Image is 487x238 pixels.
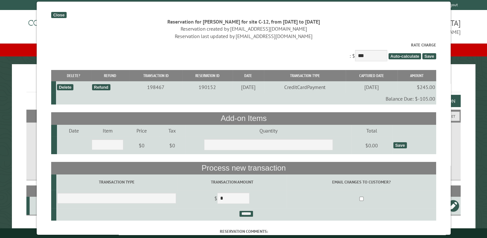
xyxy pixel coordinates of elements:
[32,203,65,209] div: C-12
[51,18,436,25] div: Reservation for [PERSON_NAME] for site C-12, from [DATE] to [DATE]
[57,125,91,136] td: Date
[56,93,436,104] td: Balance Due: $-105.00
[264,81,345,93] td: CreditCardPayment
[92,84,110,90] div: Refund
[159,136,185,154] td: $0
[124,136,159,154] td: $0
[91,70,129,81] th: Refund
[232,70,264,81] th: Date
[51,228,436,234] label: Reservation comments:
[51,42,436,63] div: : $
[207,231,280,235] small: © Campground Commander LLC. All rights reserved.
[397,81,436,93] td: $245.00
[178,179,286,185] label: Transaction Amount
[393,142,407,148] div: Save
[397,70,436,81] th: Amount
[90,125,124,136] td: Item
[30,185,66,197] th: Site
[26,13,107,38] img: Campground Commander
[57,84,73,90] div: Delete
[51,12,66,18] div: Close
[264,70,345,81] th: Transaction Type
[351,136,392,154] td: $0.00
[26,110,461,122] h2: Filters
[57,179,176,185] label: Transaction Type
[288,179,435,185] label: Email changes to customer?
[51,42,436,48] label: Rate Charge
[185,125,351,136] td: Quantity
[51,112,436,124] th: Add-on Items
[51,33,436,40] div: Reservation last updated by [EMAIL_ADDRESS][DOMAIN_NAME]
[422,53,436,59] span: Save
[177,190,287,208] td: $
[182,81,232,93] td: 190152
[129,70,182,81] th: Transaction ID
[351,125,392,136] td: Total
[51,162,436,174] th: Process new transaction
[159,125,185,136] td: Tax
[129,81,182,93] td: 198467
[346,70,397,81] th: Captured Date
[51,25,436,32] div: Reservation created by [EMAIL_ADDRESS][DOMAIN_NAME]
[182,70,232,81] th: Reservation ID
[388,53,421,59] span: Auto-calculate
[56,70,91,81] th: Delete?
[124,125,159,136] td: Price
[346,81,397,93] td: [DATE]
[26,74,461,92] h1: Reservations
[232,81,264,93] td: [DATE]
